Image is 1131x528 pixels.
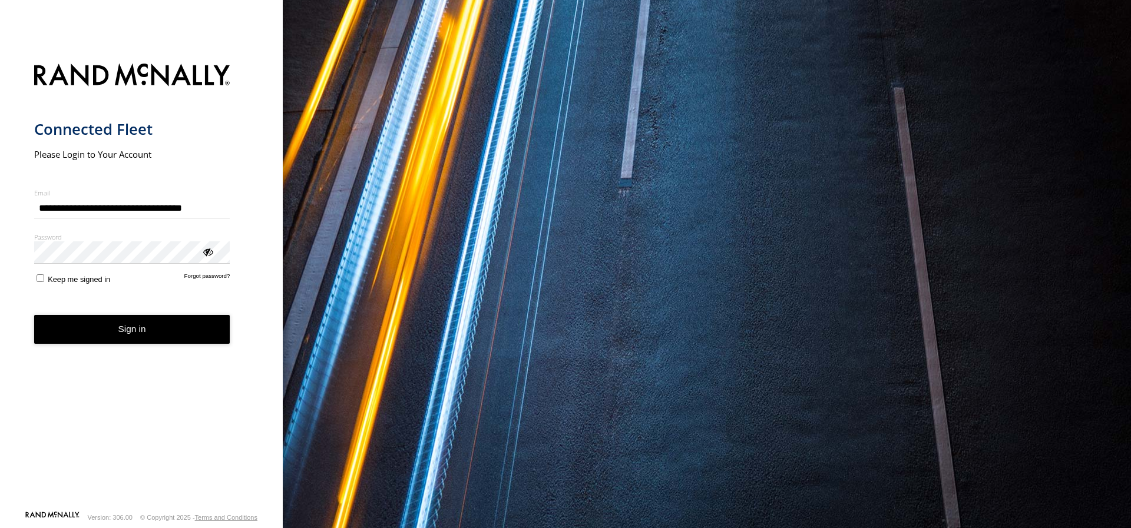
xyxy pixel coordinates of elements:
form: main [34,57,249,510]
a: Terms and Conditions [195,514,257,521]
h2: Please Login to Your Account [34,148,230,160]
div: © Copyright 2025 - [140,514,257,521]
label: Email [34,188,230,197]
h1: Connected Fleet [34,119,230,139]
div: Version: 306.00 [88,514,133,521]
input: Keep me signed in [37,274,44,282]
a: Forgot password? [184,273,230,284]
div: ViewPassword [201,245,213,257]
img: Rand McNally [34,61,230,91]
button: Sign in [34,315,230,344]
span: Keep me signed in [48,275,110,284]
label: Password [34,233,230,241]
a: Visit our Website [25,512,80,523]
